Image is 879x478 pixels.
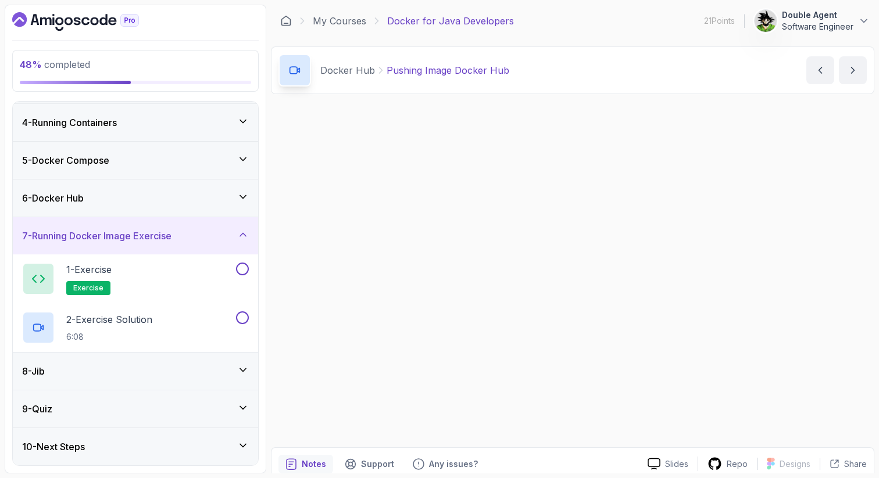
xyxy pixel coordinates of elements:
[73,283,103,293] span: exercise
[66,331,152,343] p: 6:08
[280,15,292,27] a: Dashboard
[22,153,109,167] h3: 5 - Docker Compose
[704,15,735,27] p: 21 Points
[320,63,375,77] p: Docker Hub
[13,390,258,427] button: 9-Quiz
[839,56,867,84] button: next content
[387,63,509,77] p: Pushing Image Docker Hub
[820,458,867,470] button: Share
[782,21,853,33] p: Software Engineer
[727,458,748,470] p: Repo
[806,56,834,84] button: previous content
[278,455,333,473] button: notes button
[429,458,478,470] p: Any issues?
[22,229,171,243] h3: 7 - Running Docker Image Exercise
[698,457,757,471] a: Repo
[20,59,90,70] span: completed
[22,311,249,344] button: 2-Exercise Solution6:08
[844,458,867,470] p: Share
[313,14,366,28] a: My Courses
[302,458,326,470] p: Notes
[665,458,688,470] p: Slides
[361,458,394,470] p: Support
[13,179,258,217] button: 6-Docker Hub
[338,455,401,473] button: Support button
[13,104,258,141] button: 4-Running Containers
[22,191,84,205] h3: 6 - Docker Hub
[638,458,698,470] a: Slides
[22,263,249,295] button: 1-Exerciseexercise
[22,116,117,130] h3: 4 - Running Containers
[755,10,777,32] img: user profile image
[782,9,853,21] p: Double Agent
[22,440,85,454] h3: 10 - Next Steps
[387,14,514,28] p: Docker for Java Developers
[13,428,258,465] button: 10-Next Steps
[22,364,45,378] h3: 8 - Jib
[66,312,152,326] p: 2 - Exercise Solution
[13,142,258,179] button: 5-Docker Compose
[406,455,485,473] button: Feedback button
[12,12,166,31] a: Dashboard
[20,59,42,70] span: 48 %
[780,458,810,470] p: Designs
[66,263,112,276] p: 1 - Exercise
[22,402,52,416] h3: 9 - Quiz
[13,217,258,254] button: 7-Running Docker Image Exercise
[754,9,870,33] button: user profile imageDouble AgentSoftware Engineer
[13,353,258,390] button: 8-Jib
